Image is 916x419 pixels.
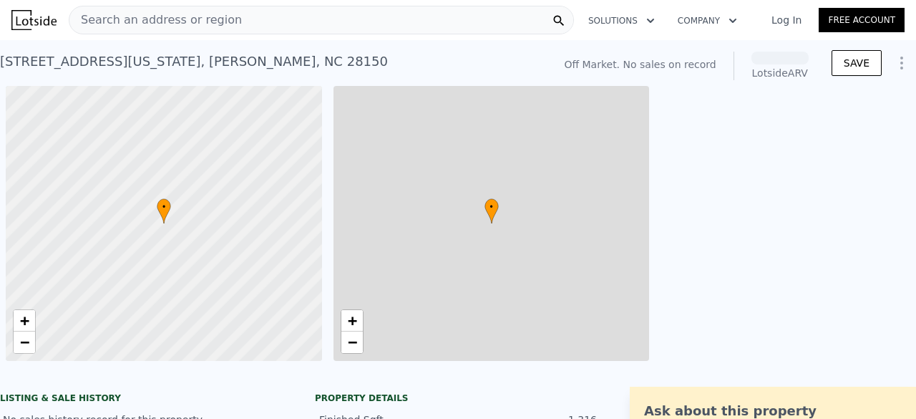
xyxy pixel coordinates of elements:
[347,312,356,329] span: +
[20,333,29,351] span: −
[341,332,363,353] a: Zoom out
[751,66,809,80] div: Lotside ARV
[315,392,601,404] div: Property details
[14,332,35,353] a: Zoom out
[832,50,882,76] button: SAVE
[564,57,716,72] div: Off Market. No sales on record
[11,10,57,30] img: Lotside
[887,49,916,77] button: Show Options
[484,201,499,213] span: •
[69,11,242,29] span: Search an address or region
[341,310,363,332] a: Zoom in
[157,201,171,213] span: •
[347,333,356,351] span: −
[157,198,171,223] div: •
[666,8,749,34] button: Company
[14,310,35,332] a: Zoom in
[754,13,819,27] a: Log In
[20,312,29,329] span: +
[484,198,499,223] div: •
[577,8,666,34] button: Solutions
[819,8,905,32] a: Free Account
